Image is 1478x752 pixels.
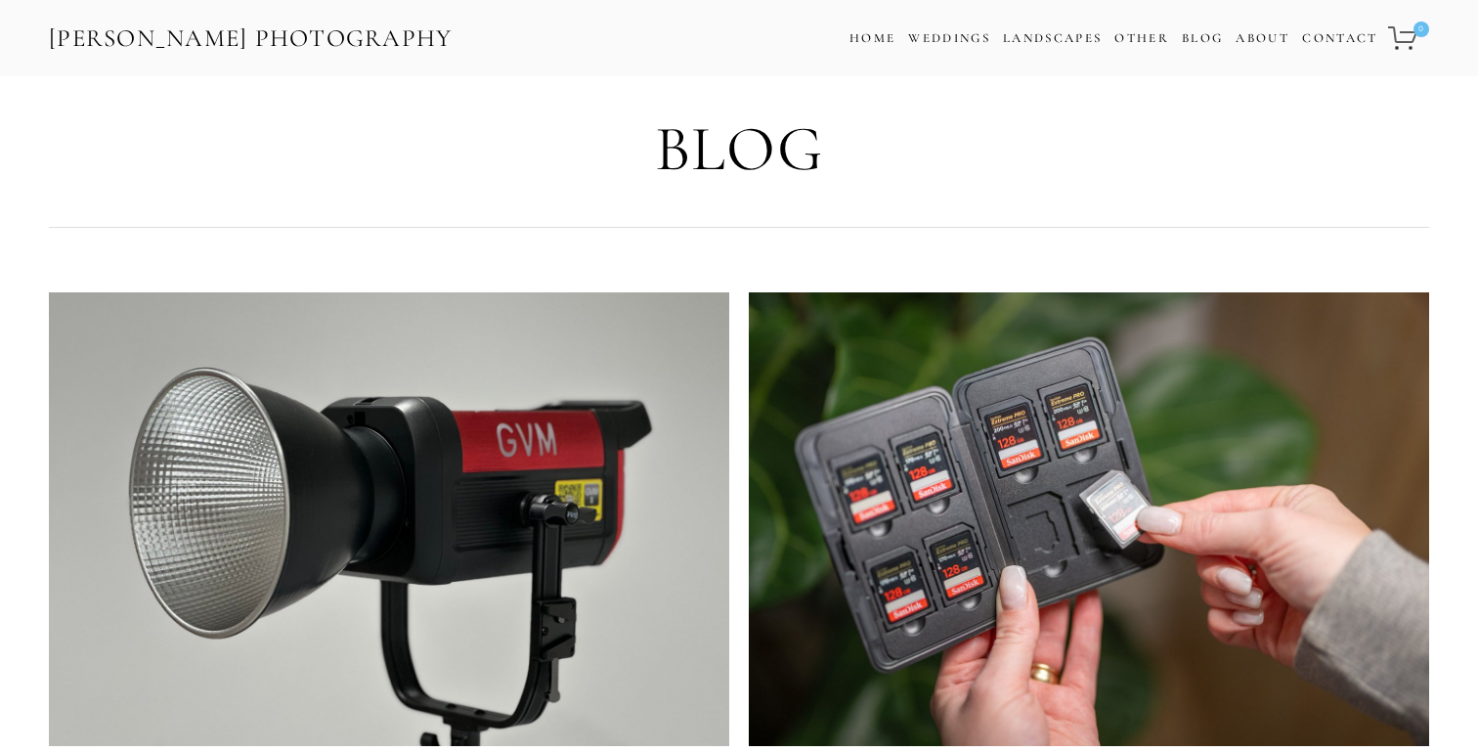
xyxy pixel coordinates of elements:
span: 0 [1413,22,1429,37]
a: About [1236,24,1289,53]
a: [PERSON_NAME] Photography [47,17,455,61]
a: Weddings [908,30,990,46]
a: 0 items in cart [1385,15,1431,62]
a: Other [1114,30,1169,46]
img: GVM PRO SD300C LED Monolight Review [49,292,729,746]
a: Landscapes [1003,30,1102,46]
a: Contact [1302,24,1377,53]
img: The 9 Best Ways to Avoid Memory Card Corruption [726,292,1452,746]
h1: Blog [49,114,1429,185]
a: Blog [1182,24,1223,53]
a: Home [849,24,895,53]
